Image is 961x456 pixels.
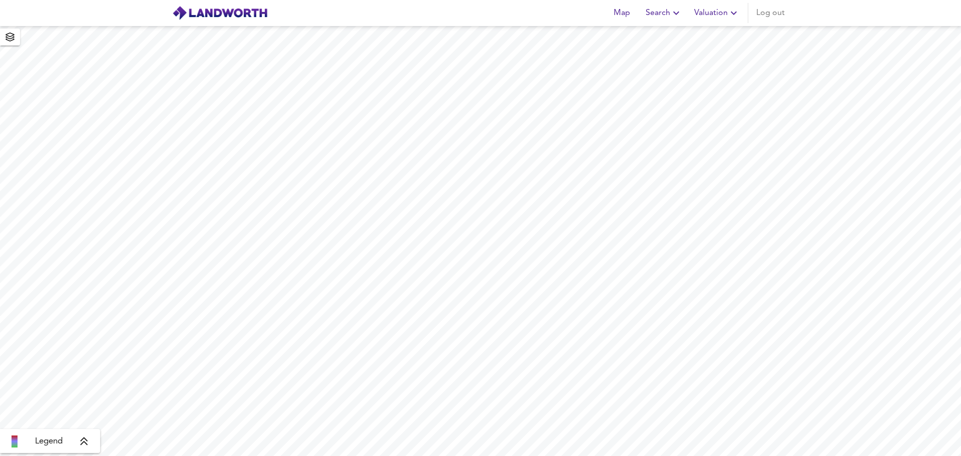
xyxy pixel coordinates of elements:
span: Map [610,6,634,20]
button: Map [606,3,638,23]
img: logo [172,6,268,21]
button: Log out [752,3,789,23]
button: Valuation [690,3,744,23]
span: Log out [756,6,785,20]
span: Legend [35,435,63,447]
button: Search [642,3,686,23]
span: Valuation [694,6,740,20]
span: Search [646,6,682,20]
